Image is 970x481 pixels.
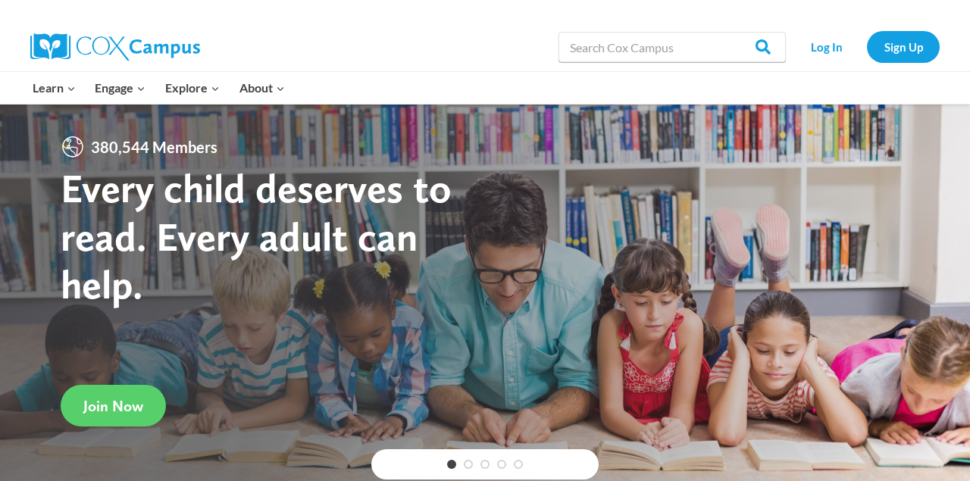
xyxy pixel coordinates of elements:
[33,78,76,98] span: Learn
[464,460,473,469] a: 2
[30,33,200,61] img: Cox Campus
[480,460,490,469] a: 3
[447,460,456,469] a: 1
[83,397,143,415] span: Join Now
[85,135,224,159] span: 380,544 Members
[793,31,859,62] a: Log In
[95,78,145,98] span: Engage
[23,72,294,104] nav: Primary Navigation
[497,460,506,469] a: 4
[61,385,166,426] a: Join Now
[867,31,940,62] a: Sign Up
[559,32,786,62] input: Search Cox Campus
[165,78,220,98] span: Explore
[793,31,940,62] nav: Secondary Navigation
[514,460,523,469] a: 5
[61,164,452,308] strong: Every child deserves to read. Every adult can help.
[239,78,285,98] span: About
